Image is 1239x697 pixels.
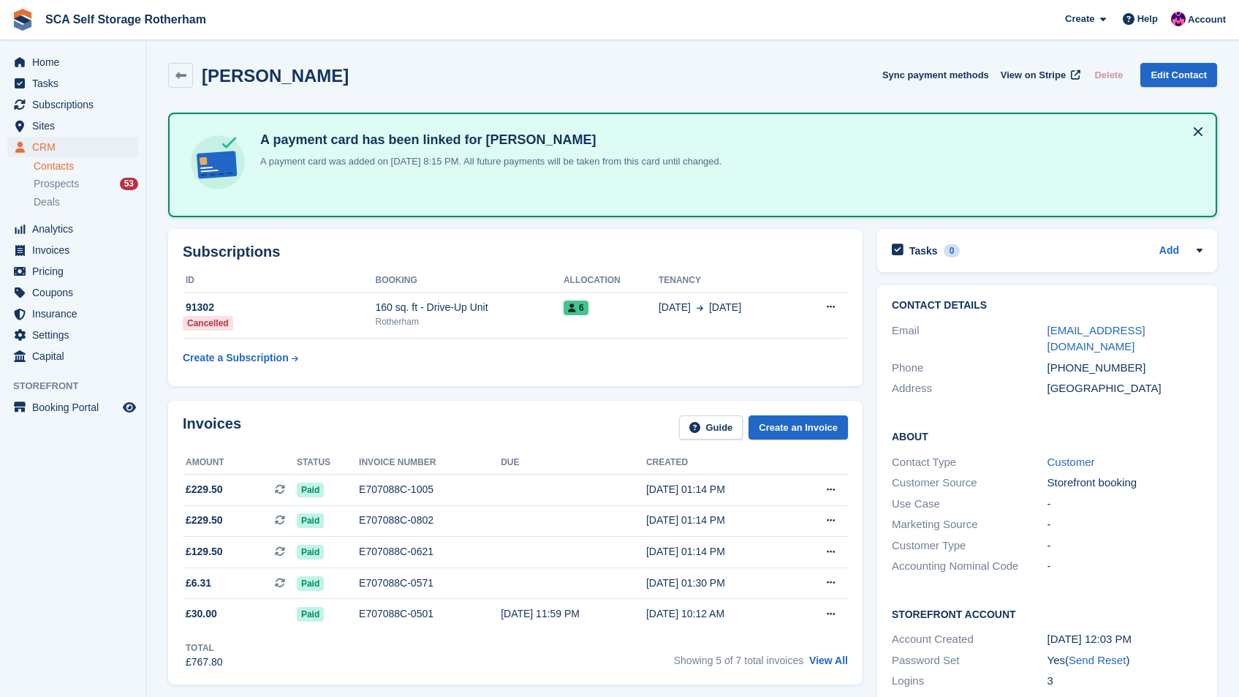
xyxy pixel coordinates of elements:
a: Create an Invoice [749,415,848,440]
div: [DATE] 01:14 PM [646,544,792,560]
div: [DATE] 01:30 PM [646,576,792,591]
div: [DATE] 11:59 PM [501,606,646,622]
th: Amount [183,451,297,475]
span: Paid [297,545,324,560]
a: Deals [34,195,138,210]
div: E707088C-0621 [359,544,501,560]
img: card-linked-ebf98d0992dc2aeb22e95c0e3c79077019eb2392cfd83c6a337811c24bc77127.svg [187,132,249,193]
div: [DATE] 01:14 PM [646,482,792,497]
a: menu [7,325,138,345]
th: Invoice number [359,451,501,475]
div: Marketing Source [892,516,1047,533]
h2: About [892,429,1202,443]
h2: Tasks [909,244,938,257]
a: Prospects 53 [34,176,138,192]
span: Paid [297,513,324,528]
a: menu [7,397,138,418]
span: Settings [32,325,120,345]
button: Delete [1088,63,1129,87]
a: Contacts [34,159,138,173]
button: Sync payment methods [882,63,989,87]
a: menu [7,304,138,324]
th: Status [297,451,359,475]
div: [DATE] 01:14 PM [646,513,792,528]
h4: A payment card has been linked for [PERSON_NAME] [254,132,721,148]
a: View on Stripe [995,63,1083,87]
h2: Storefront Account [892,606,1202,621]
a: menu [7,52,138,72]
span: £129.50 [186,544,223,560]
span: Paid [297,607,324,622]
div: E707088C-1005 [359,482,501,497]
a: menu [7,282,138,303]
a: Preview store [121,399,138,416]
img: Sam Chapman [1171,12,1186,26]
a: menu [7,116,138,136]
p: A payment card was added on [DATE] 8:15 PM. All future payments will be taken from this card unti... [254,154,721,169]
span: Deals [34,195,60,209]
a: Send Reset [1069,654,1126,666]
a: [EMAIL_ADDRESS][DOMAIN_NAME] [1047,324,1145,353]
span: Account [1188,12,1226,27]
div: E707088C-0501 [359,606,501,622]
h2: Invoices [183,415,241,440]
a: Customer [1047,456,1095,468]
span: Sites [32,116,120,136]
span: Invoices [32,240,120,260]
span: 6 [564,301,588,315]
span: Paid [297,576,324,591]
div: Accounting Nominal Code [892,558,1047,575]
span: Showing 5 of 7 total invoices [674,655,803,666]
div: £767.80 [186,655,223,670]
a: menu [7,137,138,157]
span: Insurance [32,304,120,324]
div: Logins [892,673,1047,690]
a: menu [7,261,138,282]
div: Account Created [892,631,1047,648]
a: Create a Subscription [183,344,298,372]
div: Customer Source [892,475,1047,491]
a: View All [809,655,848,666]
span: [DATE] [659,300,691,315]
span: £6.31 [186,576,211,591]
img: stora-icon-8386f47178a22dfd0bd8f6a31ec36ba5ce8667c1dd55bd0f319d3a0aa187defe.svg [12,9,34,31]
div: - [1047,516,1203,533]
th: Booking [376,269,564,293]
a: menu [7,240,138,260]
span: [DATE] [709,300,741,315]
div: 91302 [183,300,376,315]
div: Create a Subscription [183,350,289,366]
div: - [1047,538,1203,554]
span: Home [32,52,120,72]
div: 160 sq. ft - Drive-Up Unit [376,300,564,315]
a: menu [7,94,138,115]
div: E707088C-0802 [359,513,501,528]
span: View on Stripe [1001,68,1066,83]
a: menu [7,73,138,94]
div: - [1047,558,1203,575]
span: Coupons [32,282,120,303]
div: Rotherham [376,315,564,328]
h2: Contact Details [892,300,1202,312]
div: Customer Type [892,538,1047,554]
div: Contact Type [892,454,1047,471]
a: Guide [679,415,743,440]
h2: [PERSON_NAME] [202,66,349,86]
div: [DATE] 12:03 PM [1047,631,1203,648]
span: Capital [32,346,120,366]
a: Add [1159,243,1179,260]
div: Total [186,641,223,655]
div: [GEOGRAPHIC_DATA] [1047,380,1203,397]
span: CRM [32,137,120,157]
span: £30.00 [186,606,217,622]
span: Create [1065,12,1094,26]
th: Allocation [564,269,659,293]
div: Email [892,323,1047,355]
div: 3 [1047,673,1203,690]
th: Due [501,451,646,475]
div: - [1047,496,1203,513]
a: menu [7,219,138,239]
a: menu [7,346,138,366]
a: Edit Contact [1140,63,1217,87]
span: Paid [297,483,324,497]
